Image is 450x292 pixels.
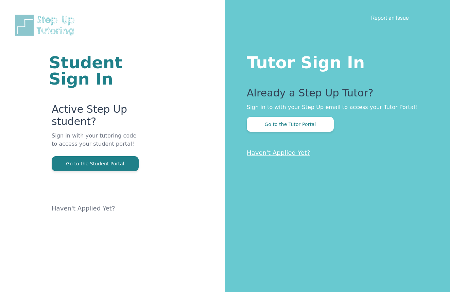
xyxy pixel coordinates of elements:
h1: Student Sign In [49,54,143,87]
a: Haven't Applied Yet? [247,149,310,156]
p: Already a Step Up Tutor? [247,87,423,103]
p: Active Step Up student? [52,103,143,132]
a: Haven't Applied Yet? [52,205,115,212]
button: Go to the Tutor Portal [247,117,334,132]
p: Sign in to with your Step Up email to access your Tutor Portal! [247,103,423,111]
button: Go to the Student Portal [52,156,139,171]
img: Step Up Tutoring horizontal logo [14,14,79,37]
a: Report an Issue [371,14,409,21]
h1: Tutor Sign In [247,52,423,71]
a: Go to the Student Portal [52,160,139,167]
p: Sign in with your tutoring code to access your student portal! [52,132,143,156]
a: Go to the Tutor Portal [247,121,334,127]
